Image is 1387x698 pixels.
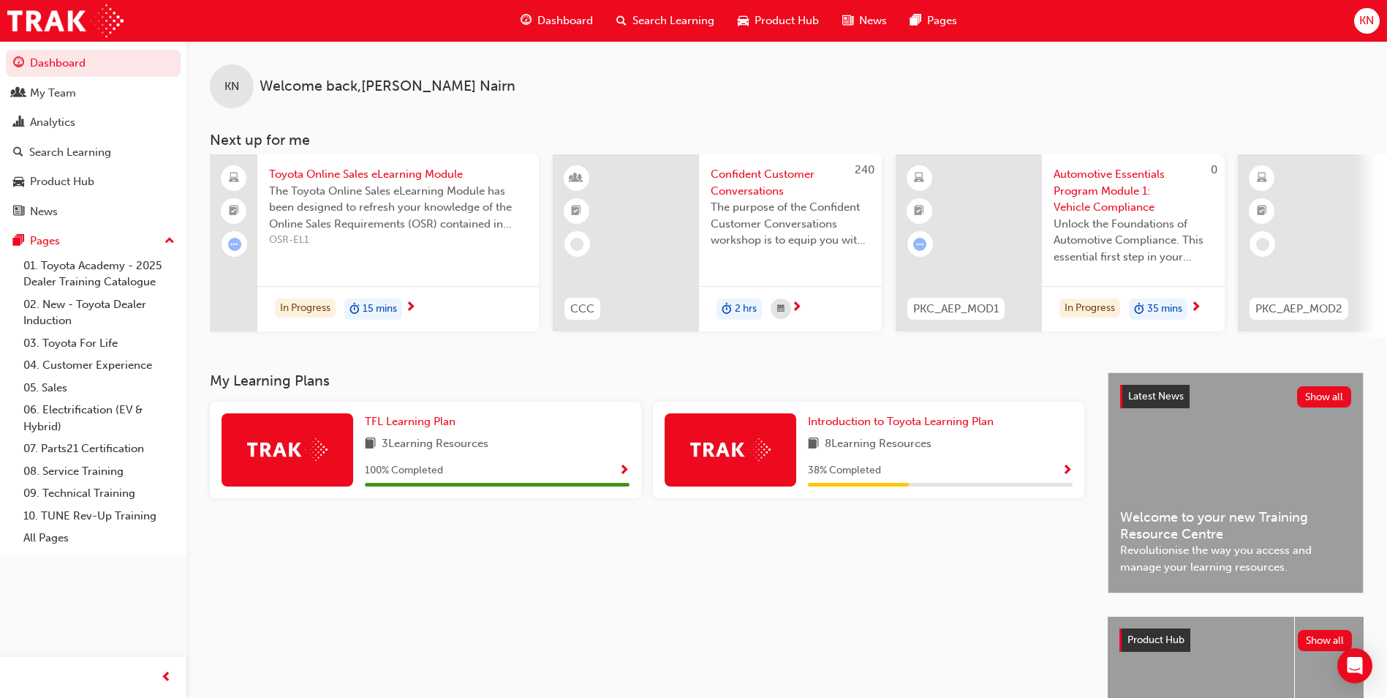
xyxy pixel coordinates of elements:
[1298,630,1353,651] button: Show all
[18,399,181,438] a: 06. Electrification (EV & Hybrid)
[1054,166,1213,216] span: Automotive Essentials Program Module 1: Vehicle Compliance
[755,12,819,29] span: Product Hub
[1147,301,1182,318] span: 35 mins
[808,415,994,428] span: Introduction to Toyota Learning Plan
[1256,238,1269,251] span: learningRecordVerb_NONE-icon
[365,435,376,454] span: book-icon
[349,300,360,319] span: duration-icon
[210,154,539,331] a: Toyota Online Sales eLearning ModuleThe Toyota Online Sales eLearning Module has been designed to...
[537,12,593,29] span: Dashboard
[855,163,874,176] span: 240
[711,199,870,249] span: The purpose of the Confident Customer Conversations workshop is to equip you with tools to commun...
[363,301,397,318] span: 15 mins
[509,6,605,36] a: guage-iconDashboard
[1255,301,1342,318] span: PKC_AEP_MOD2
[1127,634,1184,646] span: Product Hub
[165,232,175,251] span: up-icon
[18,293,181,332] a: 02. New - Toyota Dealer Induction
[910,12,921,30] span: pages-icon
[1120,509,1351,542] span: Welcome to your new Training Resource Centre
[18,255,181,293] a: 01. Toyota Academy - 2025 Dealer Training Catalogue
[365,415,456,428] span: TFL Learning Plan
[247,438,328,461] img: Trak
[521,12,532,30] span: guage-icon
[18,438,181,460] a: 07. Parts21 Certification
[6,228,181,255] button: Pages
[365,462,443,479] span: 100 % Completed
[605,6,726,36] a: search-iconSearch Learning
[571,169,581,188] span: learningResourceType_INSTRUCTOR_LED-icon
[1297,386,1352,408] button: Show all
[1211,163,1217,176] span: 0
[269,232,527,249] span: OSR-EL1
[711,166,870,199] span: Confident Customer Conversations
[825,435,931,454] span: 8 Learning Resources
[1354,8,1380,34] button: KN
[186,132,1387,149] h3: Next up for me
[808,462,881,479] span: 38 % Completed
[899,6,969,36] a: pages-iconPages
[382,435,488,454] span: 3 Learning Resources
[619,465,630,478] span: Show Progress
[913,301,999,318] span: PKC_AEP_MOD1
[1062,462,1073,480] button: Show Progress
[210,372,1084,389] h3: My Learning Plans
[1120,542,1351,575] span: Revolutionise the way you access and manage your learning resources.
[6,47,181,228] button: DashboardMy TeamAnalyticsSearch LearningProduct HubNews
[229,202,239,221] span: booktick-icon
[30,203,58,220] div: News
[18,354,181,377] a: 04. Customer Experience
[777,300,785,318] span: calendar-icon
[738,12,749,30] span: car-icon
[859,12,887,29] span: News
[29,144,111,161] div: Search Learning
[275,299,336,318] div: In Progress
[13,235,24,248] span: pages-icon
[914,202,924,221] span: booktick-icon
[735,301,757,318] span: 2 hrs
[6,109,181,136] a: Analytics
[570,301,594,318] span: CCC
[30,85,76,102] div: My Team
[269,166,527,183] span: Toyota Online Sales eLearning Module
[927,12,957,29] span: Pages
[13,116,24,130] span: chart-icon
[808,413,999,430] a: Introduction to Toyota Learning Plan
[365,413,461,430] a: TFL Learning Plan
[722,300,732,319] span: duration-icon
[632,12,714,29] span: Search Learning
[616,12,627,30] span: search-icon
[260,78,515,95] span: Welcome back , [PERSON_NAME] Nairn
[30,114,75,131] div: Analytics
[571,202,581,221] span: booktick-icon
[1120,385,1351,408] a: Latest NewsShow all
[1054,216,1213,266] span: Unlock the Foundations of Automotive Compliance. This essential first step in your Automotive Ess...
[896,154,1225,331] a: 0PKC_AEP_MOD1Automotive Essentials Program Module 1: Vehicle ComplianceUnlock the Foundations of ...
[1257,169,1267,188] span: learningResourceType_ELEARNING-icon
[13,87,24,100] span: people-icon
[18,460,181,483] a: 08. Service Training
[1108,372,1364,593] a: Latest NewsShow allWelcome to your new Training Resource CentreRevolutionise the way you access a...
[1190,301,1201,315] span: next-icon
[161,669,172,687] span: prev-icon
[1359,12,1374,29] span: KN
[229,169,239,188] span: laptop-icon
[7,4,124,37] img: Trak
[1134,300,1144,319] span: duration-icon
[1128,390,1184,402] span: Latest News
[30,173,94,190] div: Product Hub
[13,176,24,189] span: car-icon
[570,238,583,251] span: learningRecordVerb_NONE-icon
[13,57,24,70] span: guage-icon
[1119,628,1352,652] a: Product HubShow all
[30,233,60,249] div: Pages
[18,332,181,355] a: 03. Toyota For Life
[619,462,630,480] button: Show Progress
[224,78,239,95] span: KN
[1257,202,1267,221] span: booktick-icon
[726,6,831,36] a: car-iconProduct Hub
[405,301,416,315] span: next-icon
[6,139,181,166] a: Search Learning
[1337,648,1372,683] div: Open Intercom Messenger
